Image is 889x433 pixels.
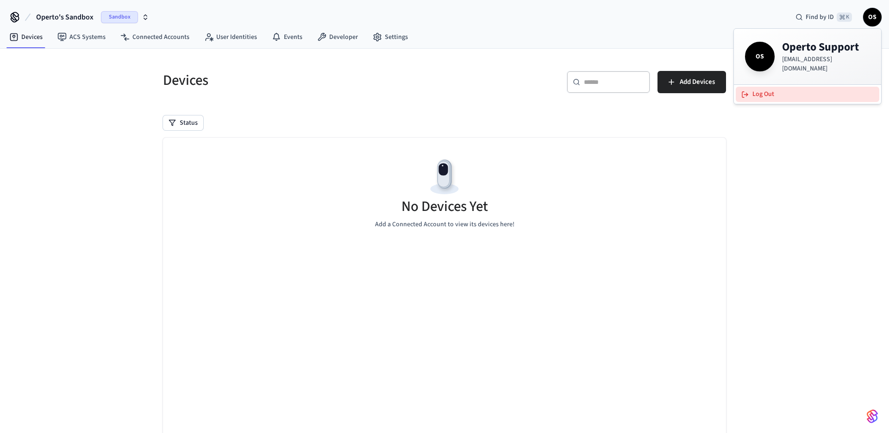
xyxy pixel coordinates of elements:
[2,29,50,45] a: Devices
[401,197,488,216] h5: No Devices Yet
[680,76,715,88] span: Add Devices
[375,220,514,229] p: Add a Connected Account to view its devices here!
[365,29,415,45] a: Settings
[864,9,881,25] span: OS
[863,8,882,26] button: OS
[113,29,197,45] a: Connected Accounts
[424,156,465,198] img: Devices Empty State
[657,71,726,93] button: Add Devices
[837,13,852,22] span: ⌘ K
[264,29,310,45] a: Events
[163,115,203,130] button: Status
[747,44,773,70] span: OS
[36,12,94,23] span: Operto's Sandbox
[806,13,834,22] span: Find by ID
[310,29,365,45] a: Developer
[101,11,138,23] span: Sandbox
[782,55,870,73] p: [EMAIL_ADDRESS][DOMAIN_NAME]
[197,29,264,45] a: User Identities
[163,71,439,90] h5: Devices
[782,40,870,55] h4: Operto Support
[867,409,878,424] img: SeamLogoGradient.69752ec5.svg
[50,29,113,45] a: ACS Systems
[788,9,859,25] div: Find by ID⌘ K
[736,87,879,102] button: Log Out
